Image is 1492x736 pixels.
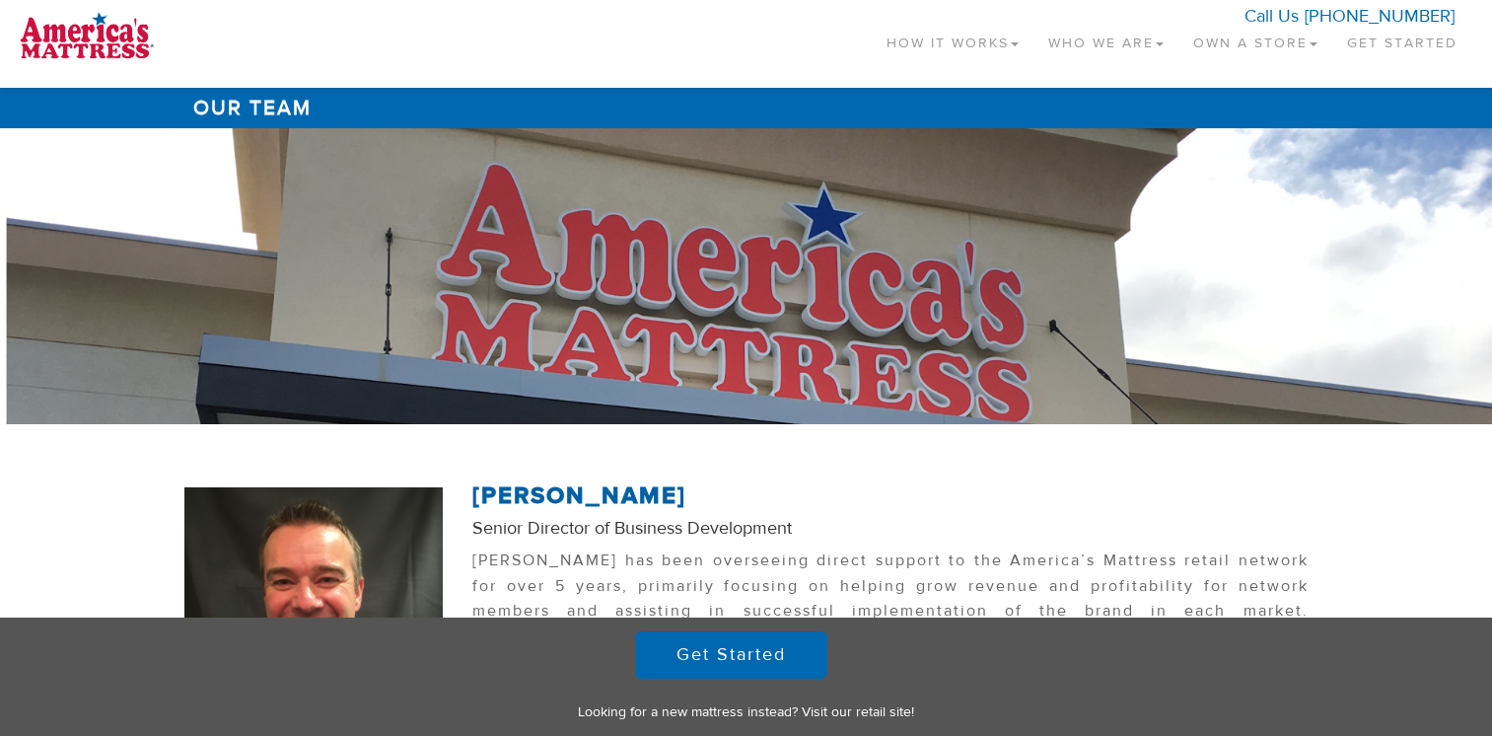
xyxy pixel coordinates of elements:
a: Looking for a new mattress instead? Visit our retail site! [578,703,914,721]
a: How It Works [872,10,1033,68]
span: Call Us [1244,5,1299,28]
a: Who We Are [1033,10,1178,68]
h1: Our Team [184,88,1309,128]
a: Get Started [1332,10,1472,68]
a: [PHONE_NUMBER] [1305,5,1455,28]
h4: Senior Director of Business Development [472,519,1309,539]
h2: [PERSON_NAME] [472,483,1309,509]
a: Get Started [635,631,827,679]
img: Generated-Image-September-08-2025-4_21PM.png [184,487,444,702]
a: Own a Store [1178,10,1332,68]
img: logo [20,10,154,59]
